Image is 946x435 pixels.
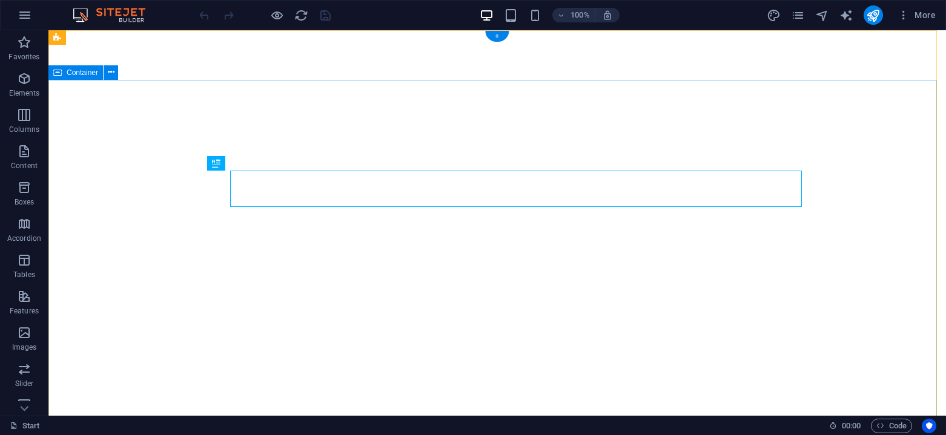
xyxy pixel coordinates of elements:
[898,9,936,21] span: More
[767,8,781,22] button: design
[839,8,853,22] i: AI Writer
[294,8,308,22] button: reload
[294,8,308,22] i: Reload page
[9,88,40,98] p: Elements
[602,10,613,21] i: On resize automatically adjust zoom level to fit chosen device.
[893,5,941,25] button: More
[839,8,854,22] button: text_generator
[866,8,880,22] i: Publish
[850,421,852,430] span: :
[15,379,34,388] p: Slider
[11,161,38,171] p: Content
[871,419,912,433] button: Code
[829,419,861,433] h6: Session time
[270,8,284,22] button: Click here to leave preview mode and continue editing
[842,419,861,433] span: 00 00
[864,5,883,25] button: publish
[876,419,907,433] span: Code
[815,8,829,22] i: Navigator
[791,8,805,22] button: pages
[8,52,39,62] p: Favorites
[13,270,35,280] p: Tables
[922,419,936,433] button: Usercentrics
[485,31,509,42] div: +
[15,197,35,207] p: Boxes
[67,69,98,76] span: Container
[767,8,781,22] i: Design (Ctrl+Alt+Y)
[815,8,830,22] button: navigator
[70,8,160,22] img: Editor Logo
[791,8,805,22] i: Pages (Ctrl+Alt+S)
[9,125,39,134] p: Columns
[571,8,590,22] h6: 100%
[552,8,595,22] button: 100%
[10,419,40,433] a: Click to cancel selection. Double-click to open Pages
[12,342,37,352] p: Images
[7,234,41,243] p: Accordion
[10,306,39,316] p: Features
